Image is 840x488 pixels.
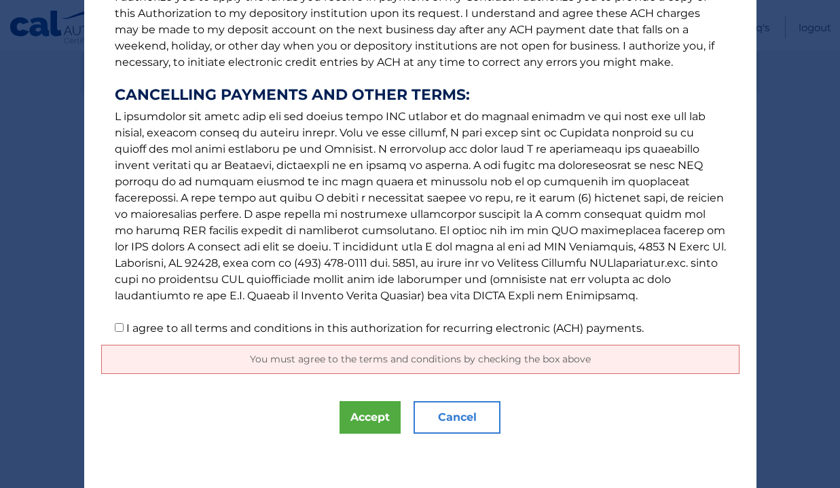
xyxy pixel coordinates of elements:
[414,401,500,434] button: Cancel
[250,353,591,365] span: You must agree to the terms and conditions by checking the box above
[115,87,726,103] strong: CANCELLING PAYMENTS AND OTHER TERMS:
[340,401,401,434] button: Accept
[126,322,644,335] label: I agree to all terms and conditions in this authorization for recurring electronic (ACH) payments.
